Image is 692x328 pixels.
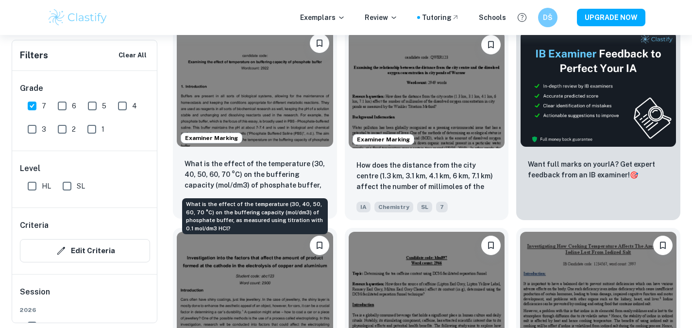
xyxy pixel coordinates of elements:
[417,202,432,212] span: SL
[520,31,676,147] img: Thumbnail
[630,171,638,179] span: 🎯
[181,134,242,142] span: Examiner Marking
[353,135,414,144] span: Examiner Marking
[577,9,645,26] button: UPGRADE NOW
[481,35,501,54] button: Bookmark
[345,27,509,220] a: Examiner MarkingBookmarkHow does the distance from the city centre (1.3 km, 3.1 km, 4.1 km, 6 km,...
[374,202,413,212] span: Chemistry
[20,286,150,306] h6: Session
[528,159,669,180] p: Want full marks on your IA ? Get expert feedback from an IB examiner!
[42,124,46,135] span: 3
[20,239,150,262] button: Edit Criteria
[349,31,505,148] img: Chemistry IA example thumbnail: How does the distance from the city cent
[20,220,49,231] h6: Criteria
[300,12,345,23] p: Exemplars
[77,181,85,191] span: SL
[20,49,48,62] h6: Filters
[102,101,106,111] span: 5
[356,202,371,212] span: IA
[177,30,333,147] img: Chemistry IA example thumbnail: What is the effect of the temperature (3
[516,27,680,220] a: ThumbnailWant full marks on yourIA? Get expert feedback from an IB examiner!
[356,160,497,193] p: How does the distance from the city centre (1.3 km, 3.1 km, 4.1 km, 6 km, 7.1 km) affect the numb...
[481,236,501,255] button: Bookmark
[653,236,673,255] button: Bookmark
[47,8,109,27] img: Clastify logo
[20,83,150,94] h6: Grade
[310,34,329,53] button: Bookmark
[101,124,104,135] span: 1
[20,163,150,174] h6: Level
[72,101,76,111] span: 6
[72,124,76,135] span: 2
[132,101,137,111] span: 4
[365,12,398,23] p: Review
[310,236,329,255] button: Bookmark
[479,12,506,23] a: Schools
[514,9,530,26] button: Help and Feedback
[422,12,459,23] a: Tutoring
[173,27,337,220] a: Examiner MarkingBookmarkWhat is the effect of the temperature (30, 40, 50, 60, 70 °C) on the buff...
[20,306,150,314] span: 2026
[42,101,46,111] span: 7
[42,181,51,191] span: HL
[182,198,328,234] div: What is the effect of the temperature (30, 40, 50, 60, 70 °C) on the buffering capacity (mol/dm3)...
[116,48,149,63] button: Clear All
[538,8,557,27] button: DŠ
[542,12,553,23] h6: DŠ
[436,202,448,212] span: 7
[185,158,325,191] p: What is the effect of the temperature (30, 40, 50, 60, 70 °C) on the buffering capacity (mol/dm3)...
